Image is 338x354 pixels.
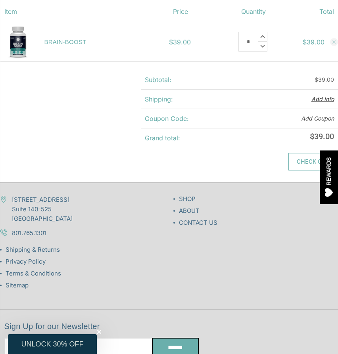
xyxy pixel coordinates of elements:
button: Add Coupon [301,115,334,122]
span: $39.00 [315,76,334,83]
th: Quantity [225,1,282,22]
th: Total [282,1,338,22]
strong: Subtotal: [145,76,171,84]
a: Shipping & Returns [6,246,60,253]
th: Price [169,1,225,22]
a: ABOUT [179,207,200,214]
a: CONTACT US [179,219,217,226]
a: BRAIN-BOOST [44,38,86,45]
a: Terms & Conditions [6,270,61,277]
a: Sitemap [6,281,29,289]
strong: $39.00 [303,38,325,46]
button: Add Info [311,96,334,103]
a: Check out [288,153,338,170]
strong: Grand total: [145,134,180,142]
a: Privacy Policy [6,258,46,265]
button: Close teaser [95,328,103,336]
strong: Shipping: [145,95,173,103]
strong: Coupon Code: [145,115,189,122]
img: BRAIN-BOOST [0,24,36,60]
div: UNLOCK 30% OFFClose teaser [8,334,97,354]
span: $39.00 [310,132,334,141]
a: SHOP [179,195,196,203]
span: UNLOCK 30% OFF [21,340,83,348]
h5: Sign Up for our Newsletter [4,321,199,331]
a: 801.765.1301 [12,228,46,238]
th: Item [0,1,169,22]
span: [STREET_ADDRESS] Suite 140-525 [GEOGRAPHIC_DATA] [12,195,73,224]
span: $39.00 [169,38,191,46]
